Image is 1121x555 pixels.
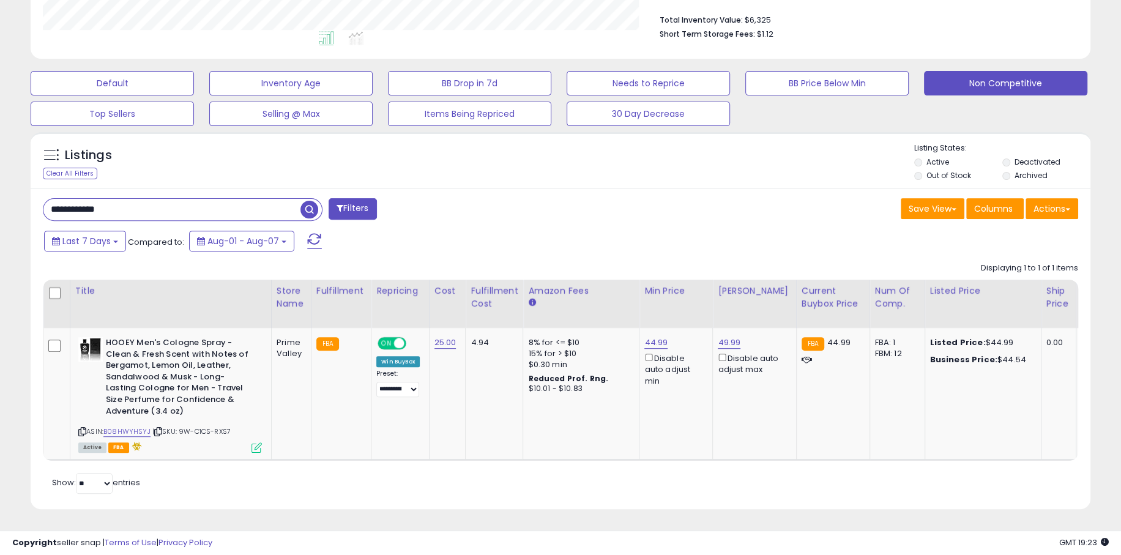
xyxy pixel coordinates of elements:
div: Disable auto adjust min [644,351,703,387]
i: hazardous material [129,442,142,450]
div: Cost [434,285,461,297]
div: $0.30 min [528,359,630,370]
p: Listing States: [914,143,1090,154]
div: Preset: [376,370,420,397]
span: $1.12 [757,28,773,40]
b: Total Inventory Value: [660,15,743,25]
a: 44.99 [644,337,668,349]
button: Actions [1026,198,1078,219]
div: ASIN: [78,337,262,452]
div: Store Name [277,285,306,310]
div: Title [75,285,266,297]
button: Needs to Reprice [567,71,730,95]
button: Items Being Repriced [388,102,551,126]
span: 2025-08-15 19:23 GMT [1059,537,1109,548]
span: 44.99 [827,337,851,348]
div: Ship Price [1046,285,1071,310]
button: BB Drop in 7d [388,71,551,95]
div: Fulfillment Cost [471,285,518,310]
button: BB Price Below Min [745,71,909,95]
label: Archived [1015,170,1048,181]
button: Last 7 Days [44,231,126,251]
div: Num of Comp. [875,285,920,310]
div: $44.99 [930,337,1032,348]
b: Short Term Storage Fees: [660,29,755,39]
strong: Copyright [12,537,57,548]
div: 8% for <= $10 [528,337,630,348]
div: 0.00 [1046,337,1067,348]
div: Min Price [644,285,707,297]
span: ON [379,338,394,349]
div: seller snap | | [12,537,212,549]
div: Clear All Filters [43,168,97,179]
a: Privacy Policy [158,537,212,548]
span: Compared to: [128,236,184,248]
small: FBA [316,337,339,351]
label: Out of Stock [926,170,971,181]
button: Aug-01 - Aug-07 [189,231,294,251]
div: Amazon Fees [528,285,634,297]
button: Inventory Age [209,71,373,95]
span: FBA [108,442,129,453]
a: B08HWYHSYJ [103,426,151,437]
div: 4.94 [471,337,513,348]
div: Fulfillment [316,285,366,297]
label: Deactivated [1015,157,1060,167]
button: Non Competitive [924,71,1087,95]
div: Win BuyBox [376,356,420,367]
div: [PERSON_NAME] [718,285,791,297]
span: All listings currently available for purchase on Amazon [78,442,106,453]
a: 25.00 [434,337,456,349]
button: Columns [966,198,1024,219]
div: Disable auto adjust max [718,351,786,375]
div: $10.01 - $10.83 [528,384,630,394]
div: FBA: 1 [875,337,915,348]
b: HOOEY Men's Cologne Spray - Clean & Fresh Scent with Notes of Bergamot, Lemon Oil, Leather, Sanda... [106,337,255,420]
span: Columns [974,203,1013,215]
small: FBA [802,337,824,351]
button: 30 Day Decrease [567,102,730,126]
button: Default [31,71,194,95]
a: Terms of Use [105,537,157,548]
div: $44.54 [930,354,1032,365]
button: Top Sellers [31,102,194,126]
span: OFF [404,338,424,349]
div: Current Buybox Price [802,285,865,310]
button: Save View [901,198,964,219]
li: $6,325 [660,12,1070,26]
div: Listed Price [930,285,1036,297]
b: Reduced Prof. Rng. [528,373,608,384]
img: 41lwEGmnPgL._SL40_.jpg [78,337,103,362]
span: Aug-01 - Aug-07 [207,235,279,247]
div: 15% for > $10 [528,348,630,359]
span: Last 7 Days [62,235,111,247]
div: Prime Valley [277,337,302,359]
label: Active [926,157,949,167]
span: Show: entries [52,477,140,488]
div: Displaying 1 to 1 of 1 items [981,263,1078,274]
div: Repricing [376,285,424,297]
small: Amazon Fees. [528,297,535,308]
a: 49.99 [718,337,740,349]
button: Selling @ Max [209,102,373,126]
b: Business Price: [930,354,997,365]
div: FBM: 12 [875,348,915,359]
h5: Listings [65,147,112,164]
b: Listed Price: [930,337,986,348]
span: | SKU: 9W-C1CS-RXS7 [152,426,231,436]
button: Filters [329,198,376,220]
